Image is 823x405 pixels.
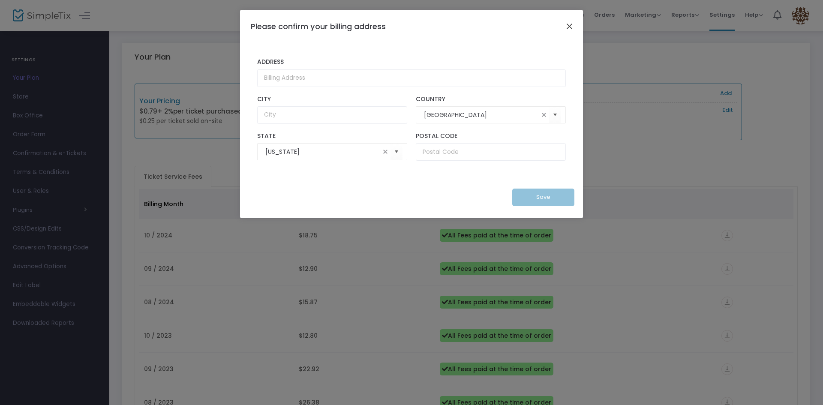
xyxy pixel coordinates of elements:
label: City [257,96,407,103]
label: State [257,132,407,140]
span: clear [539,110,549,120]
input: Postal Code [416,143,566,161]
input: Billing Address [257,69,566,87]
input: Select State [265,147,380,156]
label: Address [257,58,566,66]
h4: Please confirm your billing address [251,21,386,32]
button: Close [564,21,575,32]
input: Select Country [424,111,539,120]
button: Select [390,143,402,161]
button: Select [549,106,561,124]
label: Postal Code [416,132,566,140]
label: Country [416,96,566,103]
span: clear [380,147,390,157]
input: City [257,106,407,124]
